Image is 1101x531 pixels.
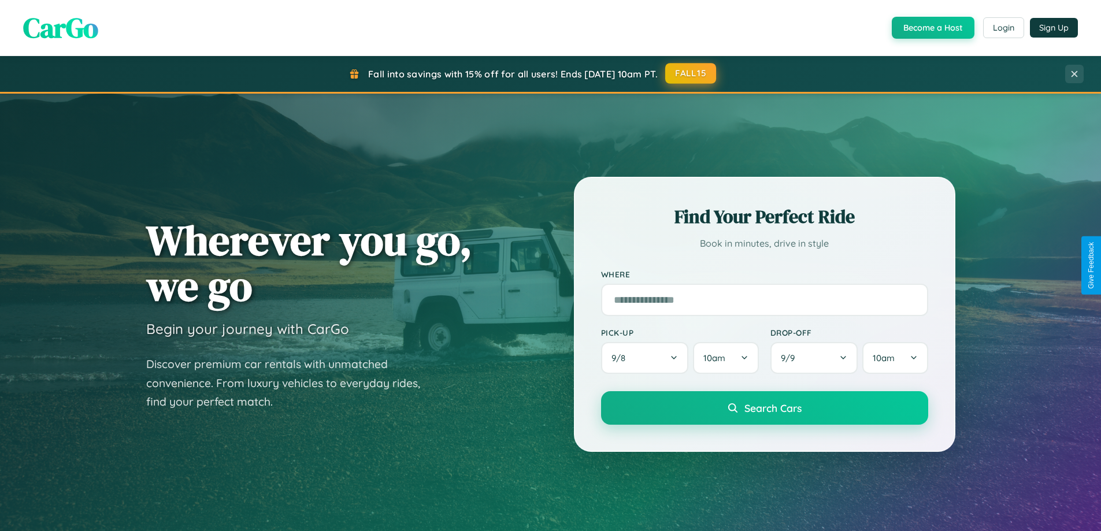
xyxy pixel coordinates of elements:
[983,17,1024,38] button: Login
[1030,18,1078,38] button: Sign Up
[862,342,928,374] button: 10am
[146,355,435,411] p: Discover premium car rentals with unmatched convenience. From luxury vehicles to everyday rides, ...
[744,402,802,414] span: Search Cars
[601,235,928,252] p: Book in minutes, drive in style
[665,63,716,84] button: FALL15
[693,342,758,374] button: 10am
[146,320,349,337] h3: Begin your journey with CarGo
[781,352,800,363] span: 9 / 9
[601,204,928,229] h2: Find Your Perfect Ride
[368,68,658,80] span: Fall into savings with 15% off for all users! Ends [DATE] 10am PT.
[601,269,928,279] label: Where
[873,352,895,363] span: 10am
[770,342,858,374] button: 9/9
[1087,242,1095,289] div: Give Feedback
[146,217,472,309] h1: Wherever you go, we go
[601,391,928,425] button: Search Cars
[601,342,689,374] button: 9/8
[601,328,759,337] label: Pick-up
[23,9,98,47] span: CarGo
[892,17,974,39] button: Become a Host
[611,352,631,363] span: 9 / 8
[770,328,928,337] label: Drop-off
[703,352,725,363] span: 10am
